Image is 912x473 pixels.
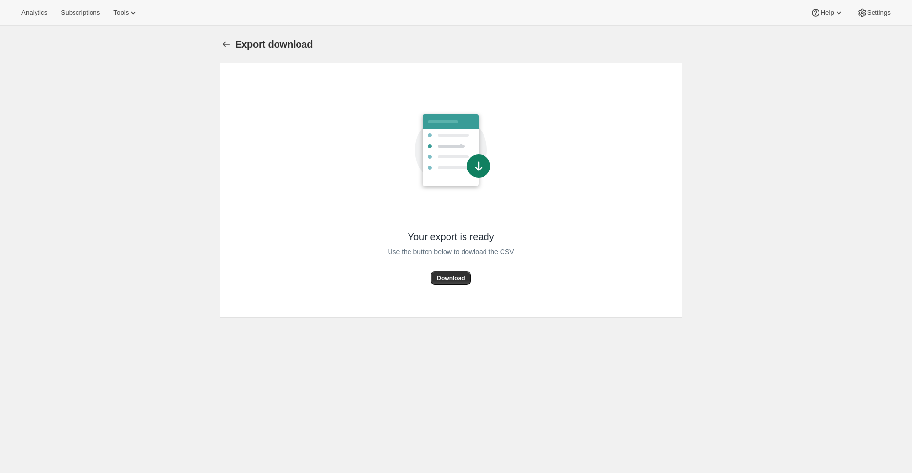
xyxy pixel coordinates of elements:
button: Settings [852,6,896,19]
span: Export download [235,39,313,50]
span: Your export is ready [408,230,494,243]
button: Help [805,6,849,19]
span: Use the button below to dowload the CSV [388,246,514,258]
span: Settings [867,9,891,17]
button: Tools [108,6,144,19]
span: Subscriptions [61,9,100,17]
span: Tools [113,9,129,17]
button: Analytics [16,6,53,19]
span: Help [820,9,834,17]
span: Download [437,274,465,282]
span: Analytics [21,9,47,17]
button: Export download [220,38,233,51]
button: Download [431,271,470,285]
button: Subscriptions [55,6,106,19]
